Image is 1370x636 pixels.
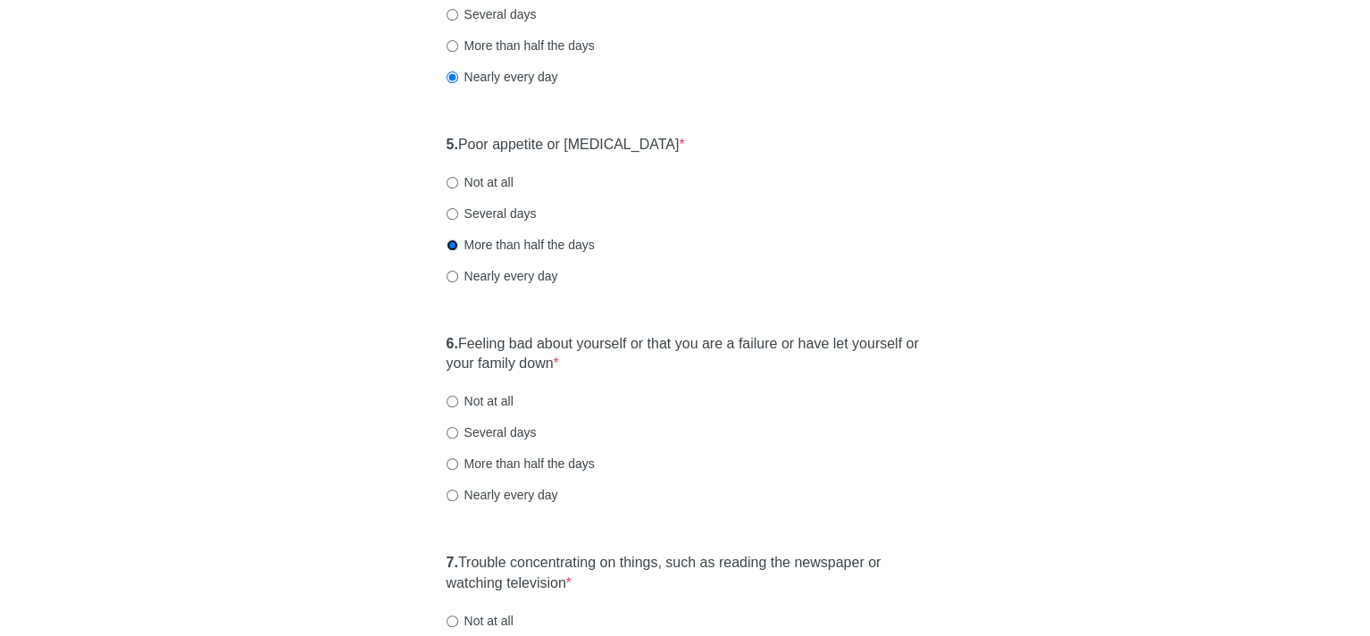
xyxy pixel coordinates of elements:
[447,239,458,251] input: More than half the days
[447,205,537,222] label: Several days
[447,68,558,86] label: Nearly every day
[447,555,458,570] strong: 7.
[447,37,595,54] label: More than half the days
[447,486,558,504] label: Nearly every day
[447,336,458,351] strong: 6.
[447,9,458,21] input: Several days
[447,396,458,407] input: Not at all
[447,5,537,23] label: Several days
[447,135,685,155] label: Poor appetite or [MEDICAL_DATA]
[447,267,558,285] label: Nearly every day
[447,392,514,410] label: Not at all
[447,173,514,191] label: Not at all
[447,71,458,83] input: Nearly every day
[447,553,924,594] label: Trouble concentrating on things, such as reading the newspaper or watching television
[447,455,595,473] label: More than half the days
[447,40,458,52] input: More than half the days
[447,334,924,375] label: Feeling bad about yourself or that you are a failure or have let yourself or your family down
[447,615,458,627] input: Not at all
[447,490,458,501] input: Nearly every day
[447,208,458,220] input: Several days
[447,427,458,439] input: Several days
[447,271,458,282] input: Nearly every day
[447,137,458,152] strong: 5.
[447,612,514,630] label: Not at all
[447,458,458,470] input: More than half the days
[447,236,595,254] label: More than half the days
[447,423,537,441] label: Several days
[447,177,458,188] input: Not at all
